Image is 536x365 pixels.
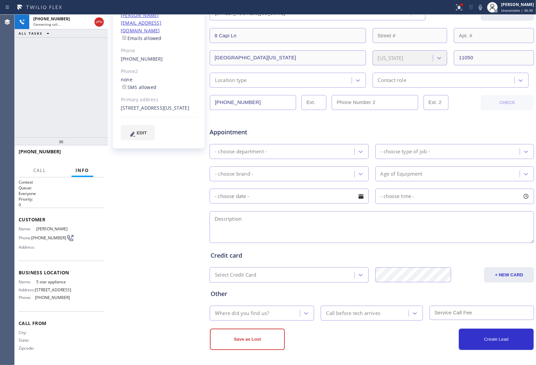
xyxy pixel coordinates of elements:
button: Info [72,164,93,177]
input: ZIP [454,50,534,65]
span: State: [19,338,36,343]
span: [PHONE_NUMBER] [19,148,61,155]
button: CHECK [481,95,534,110]
button: + NEW CARD [484,267,534,283]
div: Contact role [378,76,406,84]
span: Phone: [19,295,35,300]
button: EDIT [121,125,155,140]
span: Connecting call… [33,22,60,27]
span: Phone: [19,235,31,240]
span: [PERSON_NAME] [36,226,70,231]
input: Phone Number [210,95,296,110]
input: Ext. 2 [424,95,448,110]
div: Age of Equipment [381,170,423,178]
span: Name: [19,279,36,284]
input: Apt. # [454,28,534,43]
span: Unavailable | 36:30 [501,8,533,13]
span: Address: [19,245,36,250]
input: SMS allowed [122,85,126,89]
button: Save as Lost [210,329,285,350]
span: ALL TASKS [19,31,43,36]
div: none [121,76,197,91]
p: 0 [19,202,104,208]
span: [PHONE_NUMBER] [35,295,70,300]
h2: Priority: [19,196,104,202]
span: [PHONE_NUMBER] [33,16,70,22]
label: Emails allowed [121,35,162,41]
span: Call From [19,320,104,326]
div: [PERSON_NAME] [501,2,534,7]
span: [STREET_ADDRESS] [35,287,71,292]
input: Address [210,28,366,43]
span: Call [33,167,46,173]
div: Credit card [211,251,533,260]
span: Customer [19,216,104,223]
button: ALL TASKS [15,29,56,37]
input: Ext. [301,95,326,110]
div: Call before tech arrives [326,309,380,317]
a: [PERSON_NAME][EMAIL_ADDRESS][DOMAIN_NAME] [121,12,161,34]
span: Address: [19,287,35,292]
input: - choose date - [210,189,369,204]
div: Select Credit Card [215,271,257,279]
div: Where did you find us? [215,309,269,317]
div: Primary address [121,96,197,104]
input: City [210,50,366,65]
h2: Queue: [19,185,104,191]
span: - choose time - [381,193,415,199]
a: [PHONE_NUMBER] [121,56,163,62]
input: Emails allowed [122,36,126,40]
div: - choose type of job - [381,148,430,155]
p: Everyone [19,191,104,196]
button: Create Lead [459,329,534,350]
button: Call [29,164,50,177]
span: Appointment [210,128,317,137]
span: 5 star appliance [36,279,70,284]
h1: Context [19,179,104,185]
div: [STREET_ADDRESS][US_STATE] [121,104,197,112]
div: Phone2 [121,68,197,75]
input: Street # [373,28,447,43]
span: Business location [19,269,104,276]
span: City: [19,330,36,335]
label: SMS allowed [121,84,156,90]
div: Location type [215,76,247,84]
span: Zipcode: [19,346,36,351]
div: - choose brand - [215,170,253,178]
span: Info [76,167,89,173]
span: EDIT [137,130,147,135]
div: Phone [121,47,197,55]
input: Service Call Fee [430,306,534,320]
span: Name: [19,226,36,231]
input: Phone Number 2 [332,95,418,110]
button: Mute [476,3,485,12]
div: Other [211,289,533,298]
span: [PHONE_NUMBER] [31,235,66,240]
div: - choose department - [215,148,267,155]
button: Hang up [94,17,104,27]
